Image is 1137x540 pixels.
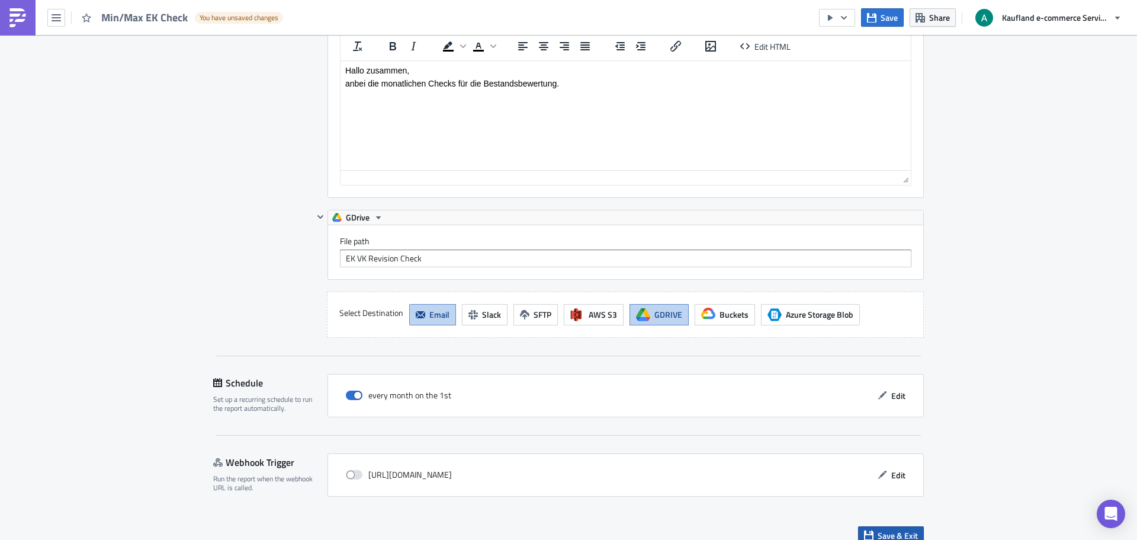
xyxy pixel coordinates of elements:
[346,210,370,225] span: GDrive
[348,38,368,55] button: Clear formatting
[654,308,682,321] span: GDRIVE
[468,38,498,55] div: Text color
[695,304,755,325] button: Buckets
[898,171,911,185] div: Resize
[534,308,551,321] span: SFTP
[754,40,791,52] span: Edit HTML
[761,304,860,325] button: Azure Storage BlobAzure Storage Blob
[313,210,327,224] button: Hide content
[213,395,320,413] div: Set up a recurring schedule to run the report automatically.
[1002,11,1109,24] span: Kaufland e-commerce Services GmbH & Co. KG
[513,304,558,325] button: SFTP
[575,38,595,55] button: Justify
[534,38,554,55] button: Align center
[513,38,533,55] button: Align left
[629,304,689,325] button: GDRIVE
[383,38,403,55] button: Bold
[735,38,795,55] button: Edit HTML
[872,386,911,405] button: Edit
[346,466,452,484] div: [URL][DOMAIN_NAME]
[340,236,911,247] label: File path
[409,304,456,325] button: Email
[910,8,956,27] button: Share
[462,304,508,325] button: Slack
[429,308,449,321] span: Email
[881,11,898,24] span: Save
[974,8,994,28] img: Avatar
[482,308,501,321] span: Slack
[213,453,327,471] div: Webhook Trigger
[767,308,782,322] span: Azure Storage Blob
[610,38,630,55] button: Decrease indent
[861,8,904,27] button: Save
[968,5,1128,31] button: Kaufland e-commerce Services GmbH & Co. KG
[438,38,468,55] div: Background color
[346,386,451,404] div: every month on the 1st
[1097,500,1125,528] div: Open Intercom Messenger
[200,13,278,23] span: You have unsaved changes
[666,38,686,55] button: Insert/edit link
[786,308,853,321] span: Azure Storage Blob
[564,304,624,325] button: AWS S3
[701,38,721,55] button: Insert/edit image
[631,38,651,55] button: Increase indent
[720,308,749,321] span: Buckets
[872,466,911,484] button: Edit
[213,374,327,392] div: Schedule
[328,210,387,225] button: GDrive
[8,8,27,27] img: PushMetrics
[929,11,950,24] span: Share
[589,308,617,321] span: AWS S3
[891,389,905,402] span: Edit
[891,469,905,481] span: Edit
[403,38,423,55] button: Italic
[101,11,189,24] span: Min/Max EK Check
[339,304,403,322] label: Select Destination
[341,61,911,170] iframe: Rich Text Area
[554,38,574,55] button: Align right
[213,474,320,493] div: Run the report when the webhook URL is called.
